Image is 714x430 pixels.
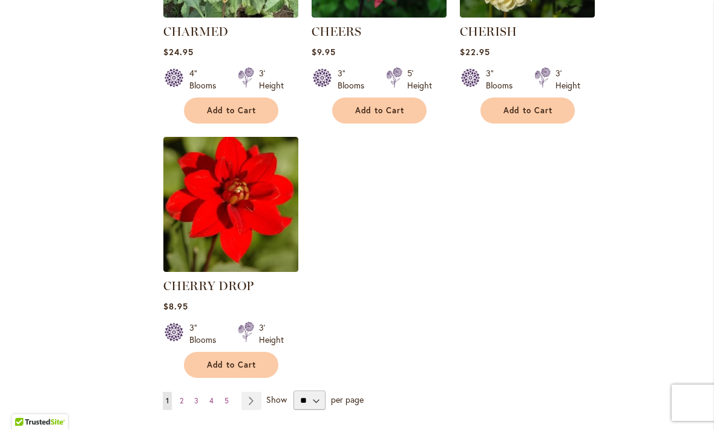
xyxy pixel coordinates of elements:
[259,322,284,346] div: 3' Height
[312,25,361,39] a: CHEERS
[460,9,595,21] a: CHERISH
[209,397,214,406] span: 4
[312,9,447,21] a: CHEERS
[332,98,427,124] button: Add to Cart
[460,25,517,39] a: CHERISH
[191,392,201,411] a: 3
[180,397,183,406] span: 2
[355,106,405,116] span: Add to Cart
[189,68,223,92] div: 4" Blooms
[206,392,217,411] a: 4
[503,106,553,116] span: Add to Cart
[259,68,284,92] div: 3' Height
[194,397,198,406] span: 3
[163,47,194,58] span: $24.95
[407,68,432,92] div: 5' Height
[486,68,520,92] div: 3" Blooms
[480,98,575,124] button: Add to Cart
[177,392,186,411] a: 2
[331,394,364,406] span: per page
[163,263,298,275] a: CHERRY DROP
[163,25,228,39] a: CHARMED
[189,322,223,346] div: 3" Blooms
[166,397,169,406] span: 1
[224,397,229,406] span: 5
[163,279,254,294] a: CHERRY DROP
[555,68,580,92] div: 3' Height
[207,106,257,116] span: Add to Cart
[184,98,278,124] button: Add to Cart
[312,47,336,58] span: $9.95
[460,47,490,58] span: $22.95
[163,301,188,313] span: $8.95
[338,68,372,92] div: 3" Blooms
[163,137,298,273] img: CHERRY DROP
[207,360,257,371] span: Add to Cart
[221,392,232,411] a: 5
[163,9,298,21] a: CHARMED
[266,394,287,406] span: Show
[9,387,43,421] iframe: Launch Accessibility Center
[184,352,278,379] button: Add to Cart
